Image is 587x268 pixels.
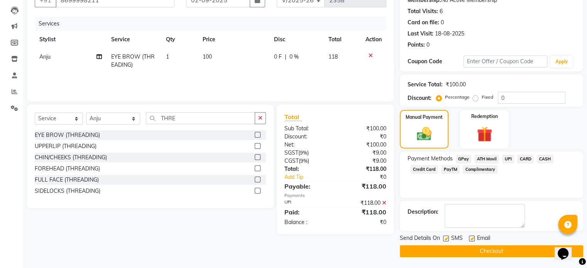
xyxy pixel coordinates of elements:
span: 100 [203,53,212,60]
span: Email [477,234,490,244]
div: 0 [426,41,430,49]
th: Disc [269,31,324,48]
span: CASH [537,155,553,163]
iframe: chat widget [555,237,579,260]
a: Add Tip [279,173,345,181]
div: ₹0 [335,133,392,141]
div: ₹118.00 [335,207,392,217]
div: Payments [284,192,386,199]
div: Discount: [279,133,335,141]
span: 118 [328,53,338,60]
input: Search or Scan [146,112,255,124]
div: ₹118.00 [335,165,392,173]
div: Last Visit: [408,30,433,38]
button: Apply [550,56,572,67]
span: Complimentary [463,165,497,174]
span: 1 [166,53,169,60]
div: Service Total: [408,81,443,89]
div: ₹100.00 [446,81,466,89]
div: Paid: [279,207,335,217]
img: _gift.svg [472,125,497,144]
th: Total [324,31,361,48]
span: Total [284,113,302,121]
div: CHIN/CHEEKS (THREADING) [35,153,107,162]
label: Manual Payment [406,114,443,121]
span: UPI [502,155,514,163]
label: Percentage [445,94,470,101]
span: GPay [456,155,472,163]
span: Payment Methods [408,155,453,163]
th: Qty [161,31,198,48]
span: 9% [300,150,307,156]
div: SIDELOCKS (THREADING) [35,187,100,195]
div: ₹100.00 [335,141,392,149]
div: UPI [279,199,335,207]
div: Payable: [279,182,335,191]
div: ₹0 [335,218,392,226]
div: Points: [408,41,425,49]
div: ₹9.00 [335,149,392,157]
span: ATH Movil [474,155,499,163]
div: 0 [441,19,444,27]
div: FULL FACE (THREADING) [35,176,99,184]
div: ₹0 [345,173,392,181]
span: PayTM [441,165,460,174]
div: Total Visits: [408,7,438,15]
span: Anju [39,53,51,60]
span: SGST [284,149,298,156]
div: ₹100.00 [335,125,392,133]
span: 9% [300,158,308,164]
div: Discount: [408,94,431,102]
span: Send Details On [400,234,440,244]
div: Balance : [279,218,335,226]
span: CARD [517,155,534,163]
span: EYE BROW (THREADING) [111,53,155,68]
div: ₹118.00 [335,199,392,207]
div: ₹9.00 [335,157,392,165]
span: CGST [284,157,299,164]
th: Service [107,31,161,48]
div: FOREHEAD (THREADING) [35,165,100,173]
span: 0 % [289,53,299,61]
span: 0 F [274,53,282,61]
div: Coupon Code [408,57,464,66]
div: 18-08-2025 [435,30,464,38]
span: SMS [451,234,463,244]
div: UPPERLIP (THREADING) [35,142,96,150]
div: Net: [279,141,335,149]
div: ₹118.00 [335,182,392,191]
img: _cash.svg [412,125,436,142]
label: Redemption [471,113,498,120]
th: Action [361,31,386,48]
div: Total: [279,165,335,173]
div: Description: [408,208,438,216]
input: Enter Offer / Coupon Code [464,56,548,67]
button: Checkout [400,245,583,257]
div: 6 [440,7,443,15]
div: ( ) [279,157,335,165]
span: Credit Card [411,165,438,174]
span: | [285,53,286,61]
th: Price [198,31,269,48]
th: Stylist [35,31,107,48]
div: EYE BROW (THREADING) [35,131,100,139]
label: Fixed [482,94,493,101]
div: Card on file: [408,19,439,27]
div: Sub Total: [279,125,335,133]
div: ( ) [279,149,335,157]
div: Services [36,17,392,31]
